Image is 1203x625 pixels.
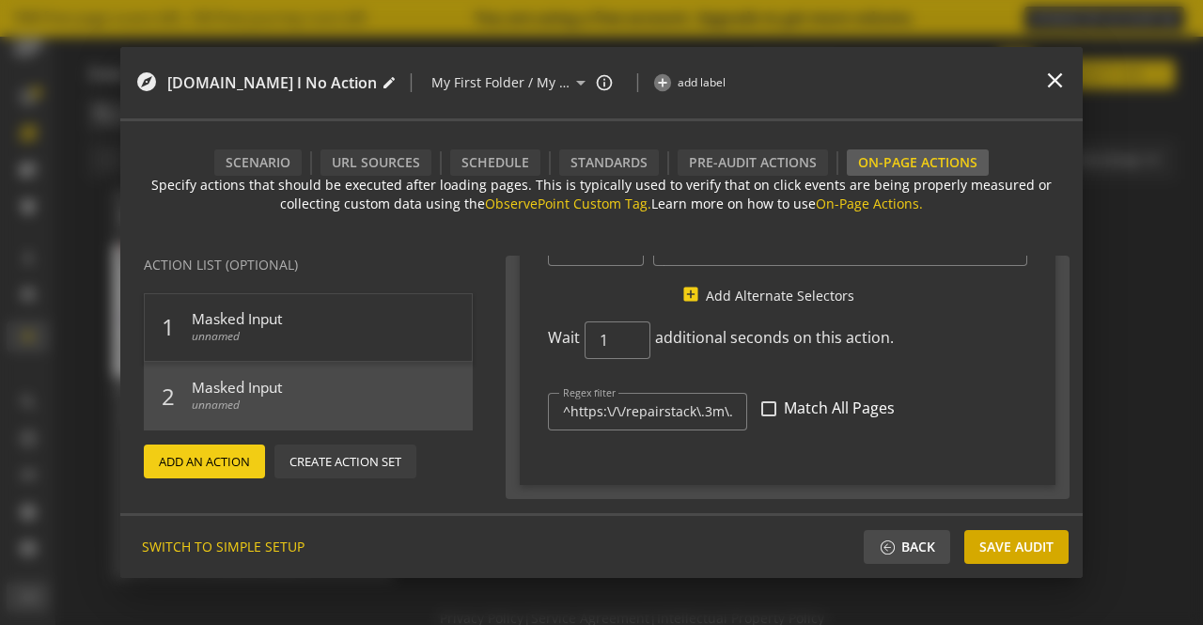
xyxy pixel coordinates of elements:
[320,149,431,176] div: URL Sources
[864,530,950,564] button: Back
[847,149,989,176] div: On-Page Actions
[192,301,436,328] span: Masked Input
[548,327,585,372] span: Wait
[145,301,192,354] span: 1
[678,74,726,90] span: add label
[570,71,590,94] mat-icon: arrow_drop_down
[144,256,298,274] div: Action List (Optional)
[816,195,923,212] a: On-Page Actions.
[559,149,659,176] div: Standards
[979,530,1054,564] span: Save Audit
[406,68,416,98] span: |
[431,71,570,94] input: Select or create new folder/sub-folder
[289,445,401,478] span: Create Action Set
[680,285,702,304] mat-icon: add_box
[142,530,305,564] span: SWITCH TO SIMPLE SETUP
[652,73,726,92] button: add label
[127,176,1076,213] div: Specify actions that should be executed after loading pages. This is typically used to verify tha...
[901,530,935,564] span: Back
[485,195,651,212] a: ObservePoint Custom Tag.
[159,445,250,478] span: Add An Action
[167,72,377,94] span: [DOMAIN_NAME] I No Action
[382,75,397,90] mat-icon: edit
[595,73,614,92] mat-icon: info_outline
[145,369,192,423] span: 2
[167,56,397,109] audit-editor-header-name-control: repairstack.3m.com I No Action
[214,149,302,176] div: Scenario
[706,285,854,307] span: Add Alternate Selectors
[192,397,436,424] span: unnamed
[274,445,416,478] button: Create Action Set
[192,369,436,397] span: Masked Input
[678,149,828,176] div: Pre-audit Actions
[776,398,895,419] label: Match All Pages
[192,328,436,355] span: unnamed
[144,445,265,478] button: Add An Action
[450,149,540,176] div: Schedule
[652,72,673,93] mat-icon: add_circle
[633,68,643,98] span: |
[416,56,614,109] op-folder-and-sub-folder-field: My First Folder / My First Subfolder
[1042,68,1068,93] mat-icon: close
[964,530,1069,564] button: Save Audit
[655,327,898,372] span: additional seconds on this action.
[563,386,616,399] mat-label: Regex filter
[134,530,312,564] button: SWITCH TO SIMPLE SETUP
[135,70,158,93] mat-icon: explore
